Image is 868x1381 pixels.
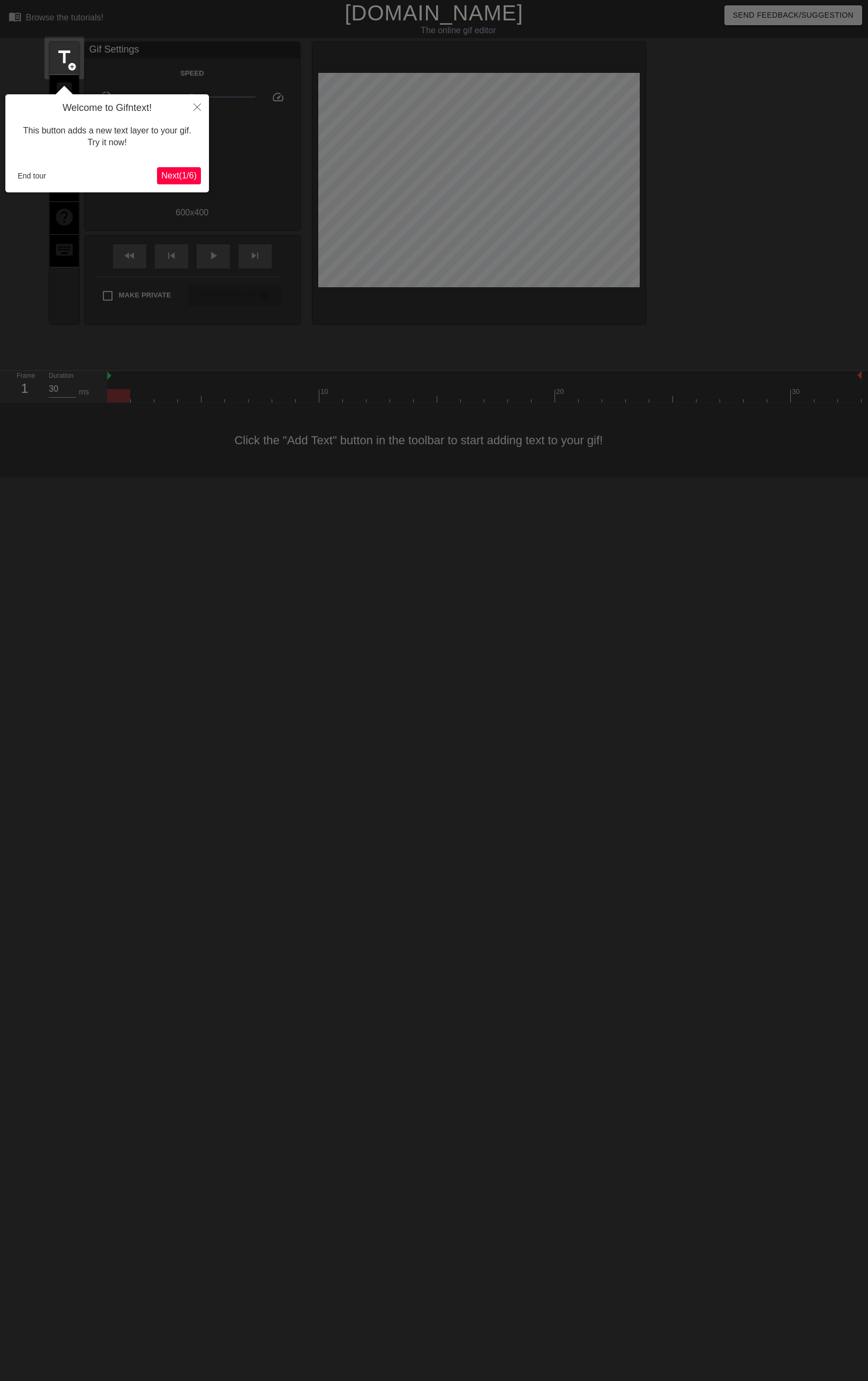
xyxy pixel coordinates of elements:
[13,168,50,184] button: End tour
[185,94,209,119] button: Close
[161,171,197,180] span: Next ( 1 / 6 )
[13,114,201,160] div: This button adds a new text layer to your gif. Try it now!
[157,167,201,184] button: Next
[13,102,201,114] h4: Welcome to Gifntext!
